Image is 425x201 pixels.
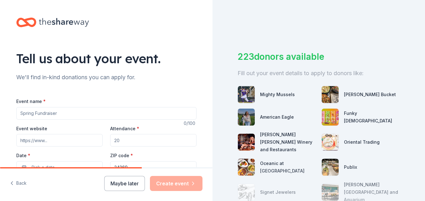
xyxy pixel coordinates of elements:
[16,126,47,132] label: Event website
[322,159,339,176] img: photo for Publix
[16,152,103,159] label: Date
[10,177,27,190] button: Back
[32,164,55,171] span: Pick a date
[260,131,316,153] div: [PERSON_NAME] [PERSON_NAME] Winery and Restaurants
[260,91,295,98] div: Mighty Mussels
[260,113,294,121] div: American Eagle
[16,107,197,120] input: Spring Fundraiser
[110,161,197,174] input: 12345 (U.S. only)
[16,98,46,105] label: Event name
[238,50,400,63] div: 223 donors available
[110,152,133,159] label: ZIP code
[344,110,400,125] div: Funky [DEMOGRAPHIC_DATA]
[104,176,145,191] button: Maybe later
[344,138,380,146] div: Oriental Trading
[238,109,255,126] img: photo for American Eagle
[322,86,339,103] img: photo for Rusty Bucket
[322,109,339,126] img: photo for Funky Buddha
[16,134,103,147] input: https://www...
[322,134,339,151] img: photo for Oriental Trading
[344,91,396,98] div: [PERSON_NAME] Bucket
[238,159,255,176] img: photo for Oceanic at Pompano Beach
[110,134,197,147] input: 20
[16,72,197,82] div: We'll find in-kind donations you can apply for.
[184,120,197,127] div: 0 /100
[16,50,197,67] div: Tell us about your event.
[16,161,103,174] button: Pick a date
[110,126,139,132] label: Attendance
[260,160,316,175] div: Oceanic at [GEOGRAPHIC_DATA]
[238,68,400,78] div: Fill out your event details to apply to donors like:
[238,134,255,151] img: photo for Cooper's Hawk Winery and Restaurants
[238,86,255,103] img: photo for Mighty Mussels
